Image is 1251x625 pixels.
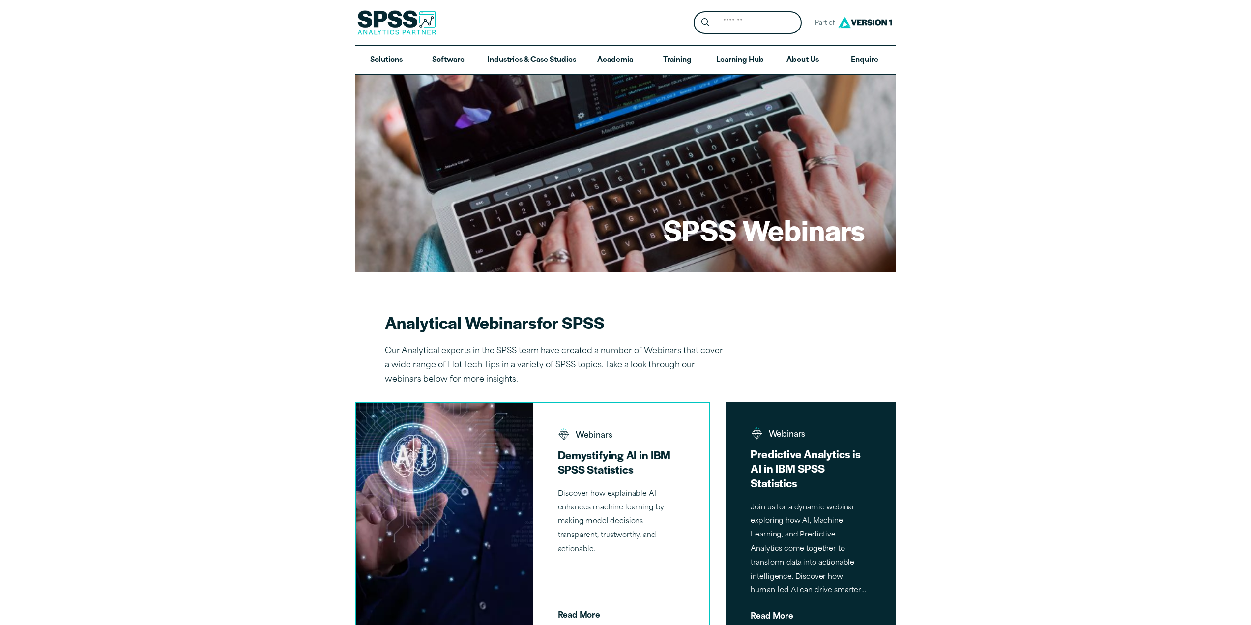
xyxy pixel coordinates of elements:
img: positive core excellence [557,428,570,441]
h1: SPSS Webinars [664,210,865,249]
span: Part of [810,16,836,30]
span: Webinars [557,429,684,445]
span: Read More [751,605,871,621]
a: Academia [584,46,646,75]
a: Industries & Case Studies [479,46,584,75]
a: Solutions [355,46,417,75]
h3: Demystifying AI in IBM SPSS Statistics [557,447,684,476]
nav: Desktop version of site main menu [355,46,896,75]
h2: for SPSS [385,311,729,333]
form: Site Header Search Form [694,11,802,34]
span: Read More [557,604,684,620]
p: Our Analytical experts in the SPSS team have created a number of Webinars that cover a wide range... [385,344,729,387]
a: Training [646,46,708,75]
a: About Us [772,46,834,75]
a: Learning Hub [708,46,772,75]
img: SPSS Analytics Partner [357,10,436,35]
a: Software [417,46,479,75]
p: Discover how explainable AI enhances machine learning by making model decisions transparent, trus... [557,488,684,557]
button: Search magnifying glass icon [696,14,714,32]
p: Join us for a dynamic webinar exploring how AI, Machine Learning, and Predictive Analytics come t... [751,501,871,598]
strong: Analytical Webinars [385,310,537,334]
img: negative core excellence [751,427,763,440]
svg: Search magnifying glass icon [701,18,709,27]
a: Enquire [834,46,896,75]
h3: Predictive Analytics is AI in IBM SPSS Statistics [751,446,871,490]
span: Webinars [751,428,871,444]
img: Version1 Logo [836,13,895,31]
